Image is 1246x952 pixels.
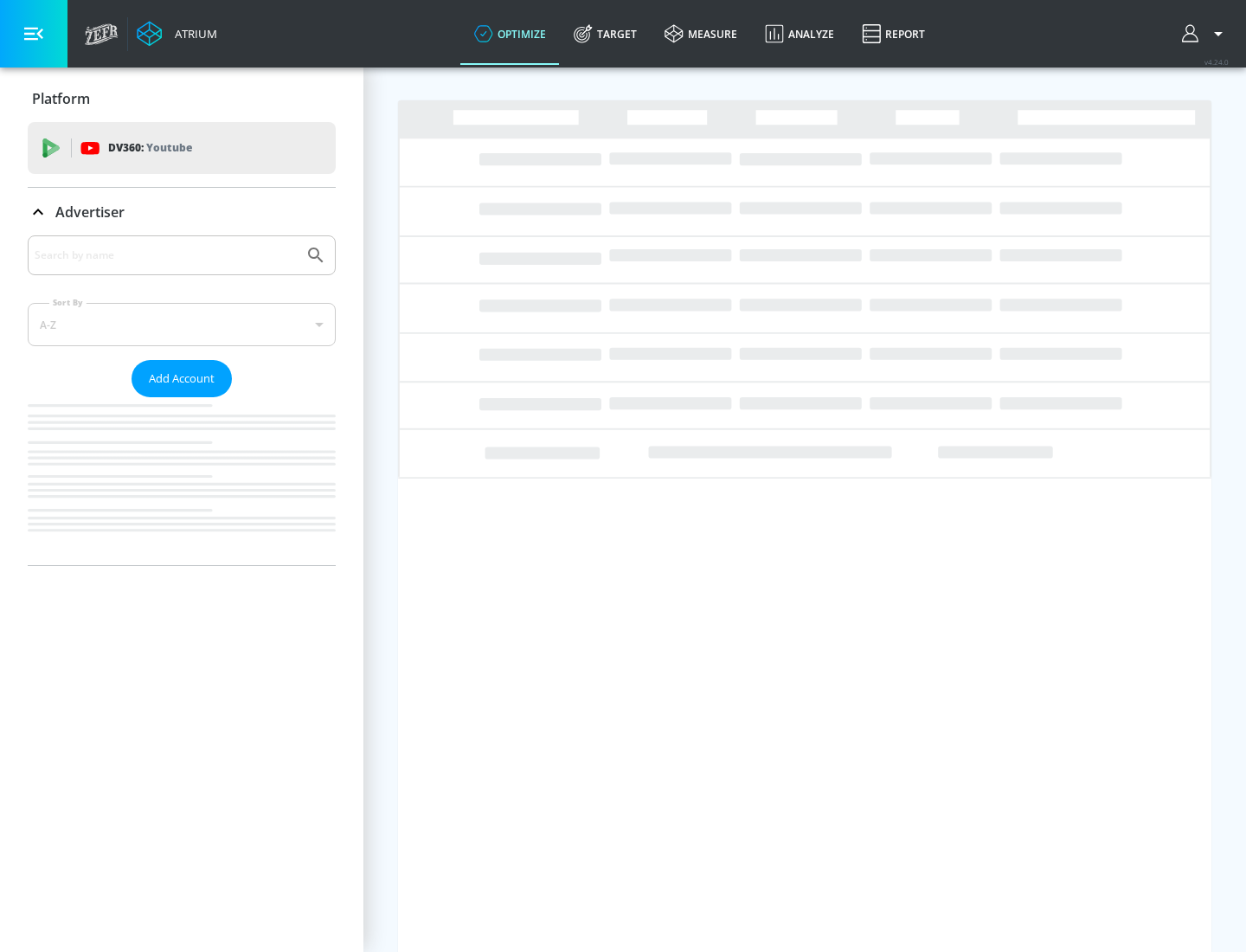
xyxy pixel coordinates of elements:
p: Advertiser [55,203,125,222]
p: DV360: [108,138,192,158]
div: Atrium [168,26,217,42]
div: Advertiser [28,235,336,565]
a: measure [651,3,751,65]
button: Add Account [132,360,232,397]
a: Report [848,3,939,65]
a: optimize [460,3,560,65]
a: Target [560,3,651,65]
span: Add Account [149,369,215,389]
span: v 4.24.0 [1204,57,1229,67]
p: Youtube [146,138,192,157]
p: Platform [32,89,90,108]
div: Advertiser [28,188,336,236]
a: Analyze [751,3,848,65]
label: Sort By [49,297,87,308]
nav: list of Advertiser [28,397,336,565]
div: Platform [28,74,336,123]
div: DV360: Youtube [28,122,336,174]
div: A-Z [28,303,336,346]
input: Search by name [35,244,297,267]
a: Atrium [137,21,217,47]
